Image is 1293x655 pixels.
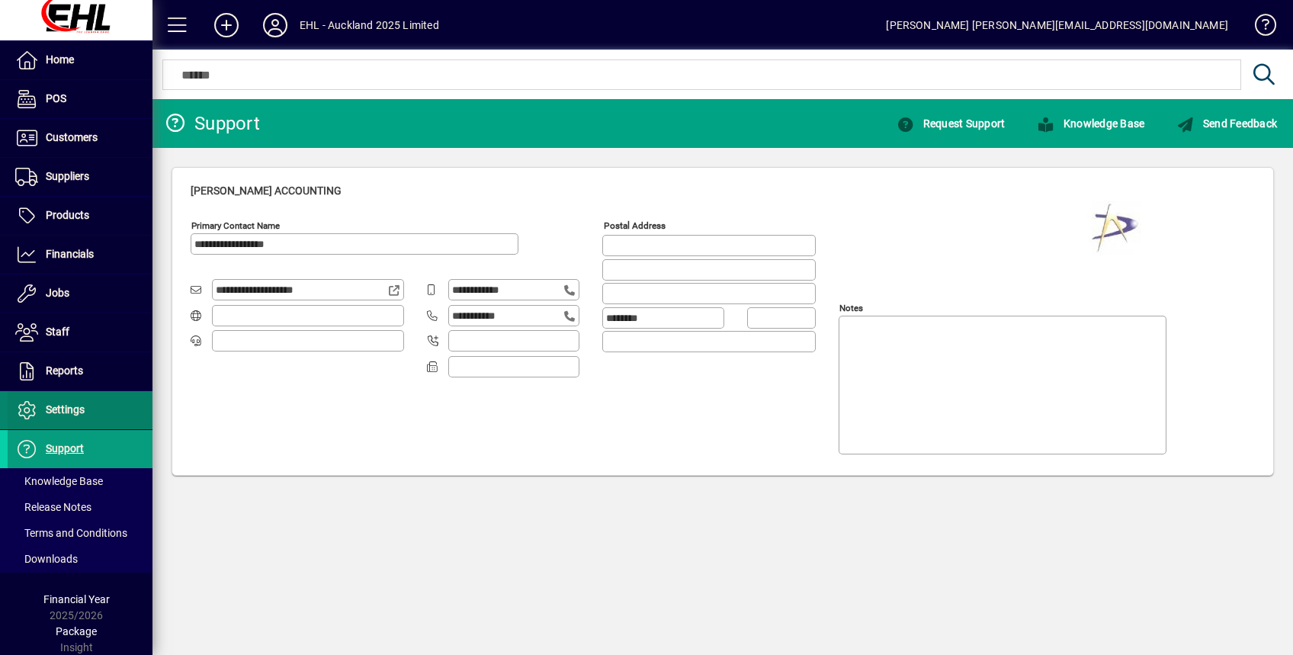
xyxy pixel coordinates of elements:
[8,41,152,79] a: Home
[8,468,152,494] a: Knowledge Base
[886,13,1228,37] div: [PERSON_NAME] [PERSON_NAME][EMAIL_ADDRESS][DOMAIN_NAME]
[1173,110,1281,137] button: Send Feedback
[300,13,439,37] div: EHL - Auckland 2025 Limited
[1021,110,1160,137] a: Knowledge Base
[8,197,152,235] a: Products
[8,313,152,352] a: Staff
[46,92,66,104] span: POS
[15,527,127,539] span: Terms and Conditions
[46,326,69,338] span: Staff
[46,248,94,260] span: Financials
[8,80,152,118] a: POS
[46,53,74,66] span: Home
[15,475,103,487] span: Knowledge Base
[8,494,152,520] a: Release Notes
[251,11,300,39] button: Profile
[46,403,85,416] span: Settings
[46,170,89,182] span: Suppliers
[43,593,110,605] span: Financial Year
[202,11,251,39] button: Add
[1243,3,1274,53] a: Knowledge Base
[8,391,152,429] a: Settings
[46,287,69,299] span: Jobs
[8,158,152,196] a: Suppliers
[191,185,342,197] span: [PERSON_NAME] Accounting
[1176,117,1277,130] span: Send Feedback
[46,131,98,143] span: Customers
[15,553,78,565] span: Downloads
[46,364,83,377] span: Reports
[8,236,152,274] a: Financials
[8,546,152,572] a: Downloads
[164,111,260,136] div: Support
[46,209,89,221] span: Products
[8,352,152,390] a: Reports
[839,303,863,313] mat-label: Notes
[1037,117,1144,130] span: Knowledge Base
[8,275,152,313] a: Jobs
[191,220,280,231] mat-label: Primary Contact Name
[8,520,152,546] a: Terms and Conditions
[897,117,1005,130] span: Request Support
[893,110,1009,137] button: Request Support
[1033,110,1148,137] button: Knowledge Base
[46,442,84,454] span: Support
[56,625,97,637] span: Package
[8,119,152,157] a: Customers
[15,501,91,513] span: Release Notes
